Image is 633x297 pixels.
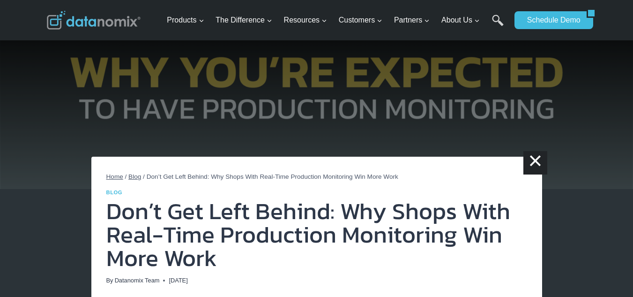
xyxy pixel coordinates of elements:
[106,190,123,195] a: Blog
[143,173,145,180] span: /
[106,276,113,285] span: By
[115,277,160,284] a: Datanomix Team
[128,173,141,180] a: Blog
[394,14,430,26] span: Partners
[106,199,527,270] h1: Don’t Get Left Behind: Why Shops With Real-Time Production Monitoring Win More Work
[492,15,504,36] a: Search
[47,11,141,30] img: Datanomix
[125,173,127,180] span: /
[147,173,398,180] span: Don’t Get Left Behind: Why Shops With Real-Time Production Monitoring Win More Work
[106,172,527,182] nav: Breadcrumbs
[339,14,382,26] span: Customers
[167,14,204,26] span: Products
[441,14,480,26] span: About Us
[284,14,327,26] span: Resources
[514,11,587,29] a: Schedule Demo
[163,5,510,36] nav: Primary Navigation
[216,14,272,26] span: The Difference
[169,276,187,285] time: [DATE]
[523,151,547,175] a: ×
[106,173,123,180] a: Home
